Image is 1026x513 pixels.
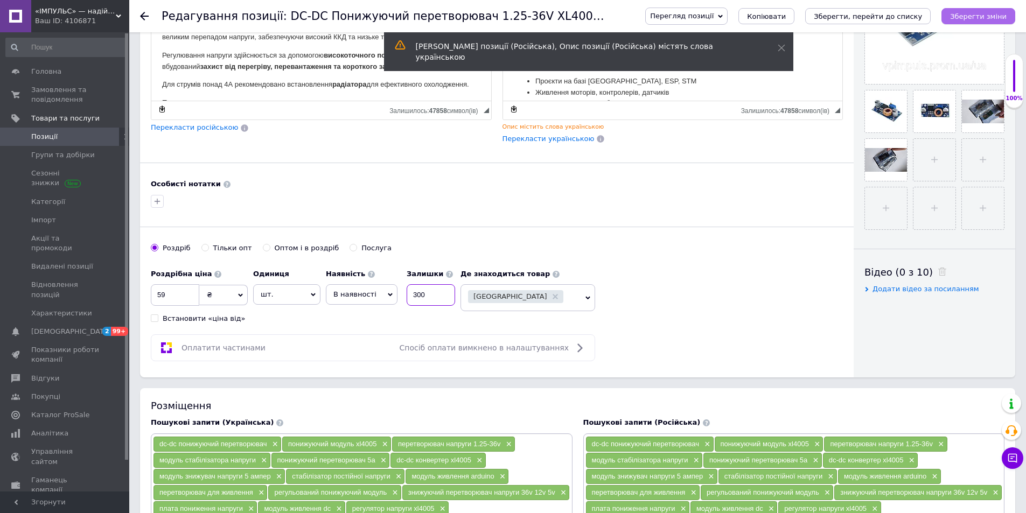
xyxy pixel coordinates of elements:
button: Зберегти зміни [941,8,1015,24]
span: регульований понижуючий модуль [707,488,819,496]
span: понижуючий перетворювач 5a [709,456,807,464]
span: × [379,440,388,449]
div: Кiлькiсть символiв [741,104,835,115]
div: Роздріб [163,243,191,253]
span: В наявності [333,290,376,298]
span: × [706,472,714,481]
span: Групи та добірки [31,150,95,160]
div: 100% Якість заповнення [1005,54,1023,108]
span: × [822,488,830,497]
span: Перекласти українською [502,135,595,143]
span: × [929,472,938,481]
span: Відновлення позицій [31,280,100,299]
div: Опис містить слова українською [502,123,843,131]
li: Проєкти на базі [GEOGRAPHIC_DATA], ESP, STM [32,110,308,121]
span: перетворювач для живлення [159,488,253,496]
b: Особисті нотатки [151,180,221,188]
span: Відео (0 з 10) [864,266,933,278]
h1: Редагування позиції: DC-DC Понижуючий перетворювач 1.25-36V XL4005 5А [162,10,619,23]
h3: Застосування: [11,92,329,101]
div: Кiлькiсть символiв [389,104,483,115]
span: × [474,456,483,465]
span: Головна [31,67,61,76]
span: × [558,488,567,497]
div: Ваш ID: 4106871 [35,16,129,26]
span: плата пониження напруги [592,504,675,512]
span: Потягніть для зміни розмірів [484,108,489,113]
div: 100% [1006,95,1023,102]
span: × [825,472,834,481]
strong: захист від перегріву, перевантаження та короткого замикання [49,96,264,104]
span: Каталог ProSale [31,410,89,420]
a: Зробити резервну копію зараз [156,103,168,115]
h3: Переваги: [11,21,329,31]
span: × [274,472,282,481]
span: Перекласти російською [151,123,238,131]
li: Компактні габарити та простий монтаж [32,50,308,61]
span: Оплатити частинами [182,343,266,352]
span: × [688,488,696,497]
span: dc-dc конвертер xl4005 [829,456,904,464]
span: знижуючий перетворювач напруги 36v 12v 5v [408,488,555,496]
li: Пасивне охолодження [32,72,308,83]
span: × [389,488,398,497]
button: Зберегти, перейти до списку [805,8,931,24]
span: Позиції [31,132,58,142]
li: DIY-електроніка та лабораторні стенди [32,132,308,143]
strong: 5А [178,55,187,64]
span: знижуючий перетворювач напруги 36v 12v 5v [840,488,987,496]
span: Аналітика [31,428,68,438]
button: Чат з покупцем [1002,447,1023,469]
span: Сезонні знижки [31,168,100,188]
span: понижуючий перетворювач 5a [277,456,375,464]
button: Копіювати [738,8,794,24]
span: перетворювач напруги 1.25-36v [398,440,501,448]
span: модуль живлення dc [264,504,331,512]
span: Потягніть для зміни розмірів [835,108,840,113]
span: Перегляд позиції [650,12,714,20]
span: Акції та промокоди [31,234,100,253]
span: Пошукові запити (Російська) [583,418,701,426]
b: Одиниця [253,270,289,278]
span: dc-dc конвертер xl4005 [396,456,471,464]
span: шт. [253,284,320,305]
i: Зберегти, перейти до списку [814,12,922,20]
span: × [256,488,264,497]
span: перетворювач напруги 1.25-36v [830,440,933,448]
span: модуль знижувач напруги 5 ампер [159,472,271,480]
span: × [497,472,506,481]
li: Живлення моторів, контролерів, датчиків [32,121,308,132]
span: 99+ [111,327,129,336]
span: [GEOGRAPHIC_DATA] [473,293,547,300]
b: Наявність [326,270,365,278]
span: Копіювати [747,12,786,20]
input: 0 [151,284,199,306]
input: - [407,284,455,306]
strong: XL4005 [188,44,213,52]
li: Вища ефективність у порівнянні з LM2596 [32,39,308,50]
strong: Переваги: [11,132,46,140]
span: Товари та послуги [31,114,100,123]
strong: високоточного потенціометра [172,85,277,93]
b: Залишки [407,270,443,278]
strong: 1.25–36 В [102,55,135,64]
span: стабілізатор постійної напруги [292,472,390,480]
span: регулятор напруги xl4005 [352,504,435,512]
span: Відгуки [31,374,59,383]
span: перетворювач для живлення [592,488,686,496]
div: Повернутися назад [140,12,149,20]
span: × [393,472,402,481]
strong: радіатора [181,114,215,122]
span: ₴ [207,291,212,299]
li: до 96% [32,2,308,13]
span: Характеристики [31,308,92,318]
span: 47858 [780,107,798,115]
span: × [378,456,387,465]
span: × [812,440,820,449]
span: [DEMOGRAPHIC_DATA] [31,327,111,336]
input: Пошук [5,38,127,57]
span: Пошукові запити (Українська) [151,418,274,426]
span: регульований понижуючий модуль [274,488,387,496]
span: регулятор напруги xl4005 [784,504,867,512]
i: Зберегти зміни [950,12,1007,20]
